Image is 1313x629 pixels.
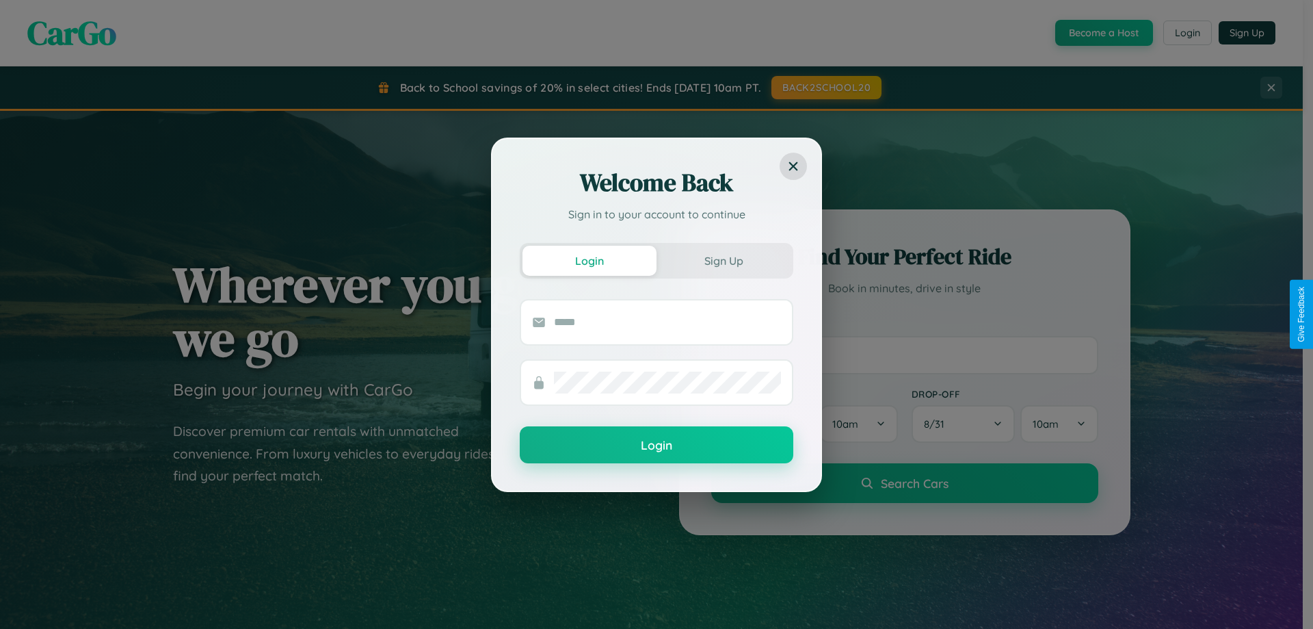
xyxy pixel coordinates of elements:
[1297,287,1306,342] div: Give Feedback
[522,246,656,276] button: Login
[520,426,793,463] button: Login
[656,246,791,276] button: Sign Up
[520,166,793,199] h2: Welcome Back
[520,206,793,222] p: Sign in to your account to continue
